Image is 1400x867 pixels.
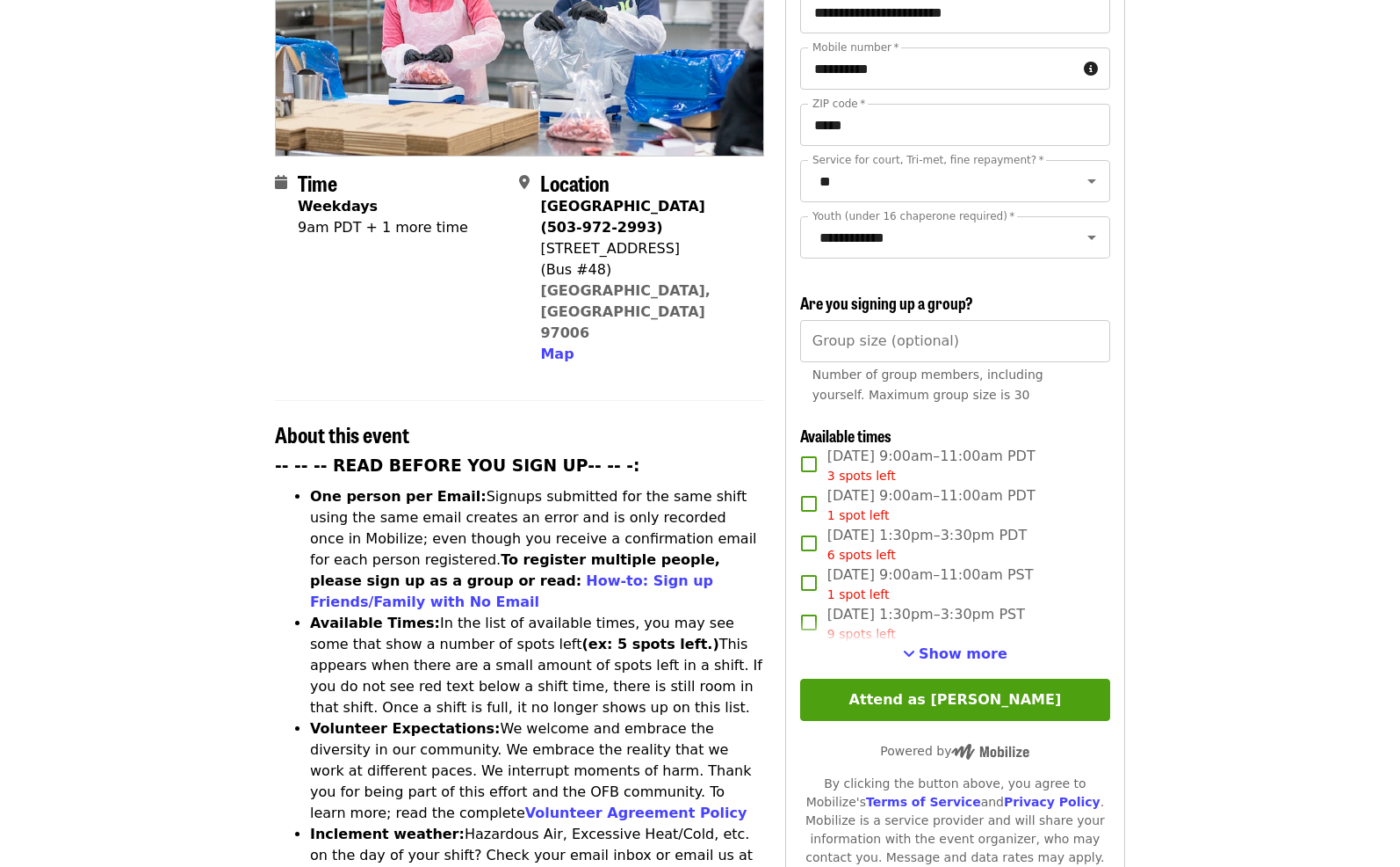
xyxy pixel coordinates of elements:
[310,718,764,824] li: We welcome and embrace the diversity in our community. We embrace the reality that we work at dif...
[1079,169,1104,193] button: Open
[800,679,1110,721] button: Attend as [PERSON_NAME]
[540,346,574,362] span: Map
[827,604,1025,644] span: [DATE] 1:30pm–3:30pm PST
[310,720,501,737] strong: Volunteer Expectations:
[540,259,749,280] div: (Bus #48)
[827,508,890,522] span: 1 spot left
[812,98,865,109] label: ZIP code
[310,551,720,589] strong: To register multiple people, please sign up as a group or read:
[525,805,747,821] a: Volunteer Agreement Policy
[866,795,981,809] a: Terms of Service
[827,525,1027,565] span: [DATE] 1:30pm–3:30pm PDT
[827,485,1036,525] span: [DATE] 9:00am–11:00am PDT
[827,627,896,641] span: 9 spots left
[310,572,713,610] a: How-to: Sign up Friends/Family with No Email
[827,548,896,562] span: 6 spots left
[1084,61,1098,77] i: circle-info icon
[275,174,287,191] i: calendar icon
[827,469,896,483] span: 3 spots left
[880,744,1029,758] span: Powered by
[540,344,574,365] button: Map
[581,636,718,652] strong: (ex: 5 spots left.)
[1079,225,1104,250] button: Open
[310,488,487,505] strong: One person per Email:
[519,174,530,191] i: map-marker-alt icon
[812,42,898,53] label: Mobile number
[827,587,890,601] span: 1 spot left
[800,104,1110,146] input: ZIP code
[800,291,973,314] span: Are you signing up a group?
[540,238,749,259] div: [STREET_ADDRESS]
[540,282,711,341] a: [GEOGRAPHIC_DATA], [GEOGRAPHIC_DATA] 97006
[827,565,1034,604] span: [DATE] 9:00am–11:00am PST
[827,446,1036,485] span: [DATE] 9:00am–11:00am PDT
[275,419,409,449] span: About this event
[903,644,1007,665] button: See more timeslots
[275,456,640,475] strong: -- -- -- READ BEFORE YOU SIGN UP-- -- -:
[310,613,764,718] li: In the list of available times, you may see some that show a number of spots left This appears wh...
[1004,795,1101,809] a: Privacy Policy
[800,47,1077,90] input: Mobile number
[298,217,468,238] div: 9am PDT + 1 more time
[812,368,1043,402] span: Number of group members, including yourself. Maximum group size is 30
[540,198,704,236] strong: [GEOGRAPHIC_DATA] (503-972-2993)
[298,198,378,215] strong: Weekdays
[540,167,610,198] span: Location
[800,424,891,447] span: Available times
[812,155,1044,165] label: Service for court, Tri-met, fine repayment?
[310,826,465,842] strong: Inclement weather:
[298,167,337,198] span: Time
[919,645,1007,662] span: Show more
[812,211,1014,222] label: Youth (under 16 chaperone required)
[800,320,1110,362] input: [object Object]
[310,615,440,631] strong: Available Times:
[951,744,1029,760] img: Powered by Mobilize
[310,486,764,613] li: Signups submitted for the same shift using the same email creates an error and is only recorded o...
